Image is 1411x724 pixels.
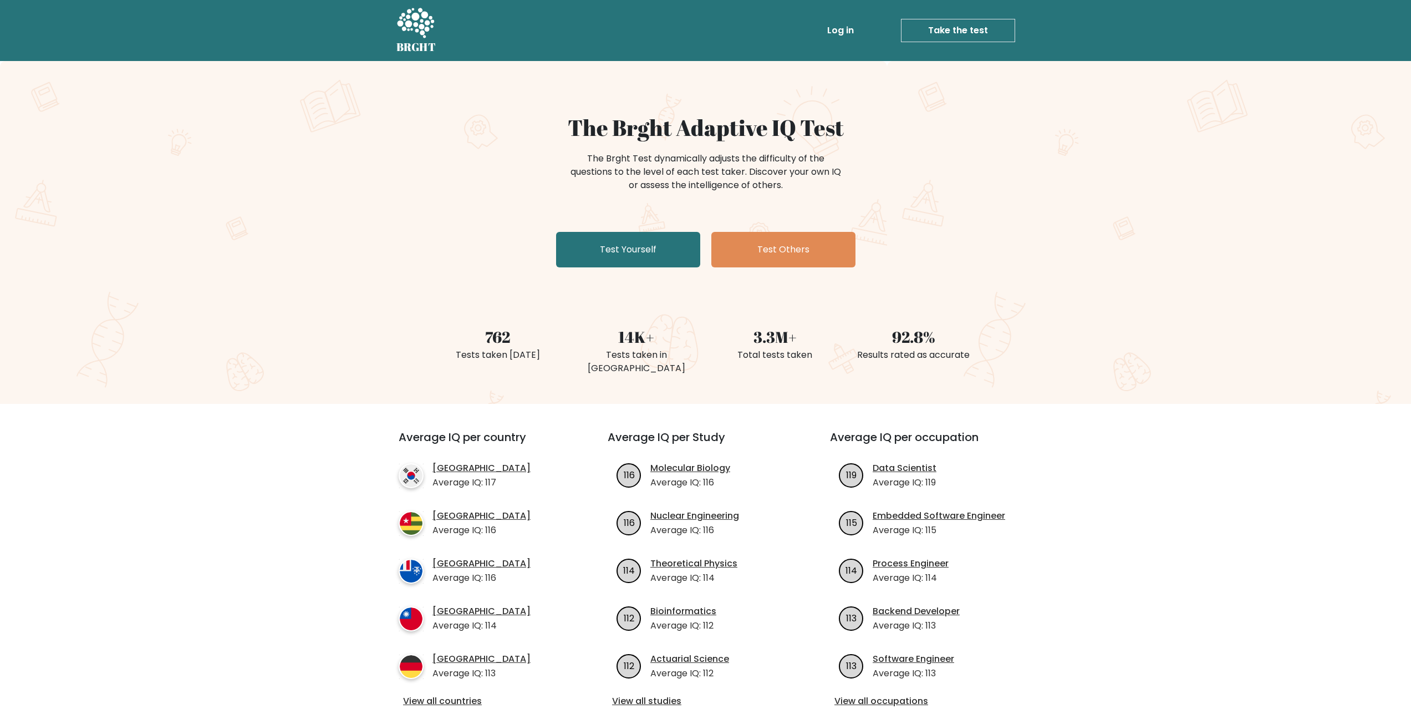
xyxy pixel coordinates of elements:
[846,468,857,481] text: 119
[399,559,424,584] img: country
[901,19,1015,42] a: Take the test
[432,462,531,475] a: [GEOGRAPHIC_DATA]
[623,564,635,576] text: 114
[873,476,936,489] p: Average IQ: 119
[399,606,424,631] img: country
[435,325,561,348] div: 762
[711,232,855,267] a: Test Others
[612,695,799,708] a: View all studies
[432,509,531,523] a: [GEOGRAPHIC_DATA]
[845,564,857,576] text: 114
[846,516,857,529] text: 115
[399,463,424,488] img: country
[834,695,1021,708] a: View all occupations
[403,695,563,708] a: View all countries
[624,659,634,672] text: 112
[851,348,976,362] div: Results rated as accurate
[846,611,857,624] text: 113
[432,605,531,618] a: [GEOGRAPHIC_DATA]
[399,654,424,679] img: country
[650,476,730,489] p: Average IQ: 116
[650,605,716,618] a: Bioinformatics
[396,4,436,57] a: BRGHT
[567,152,844,192] div: The Brght Test dynamically adjusts the difficulty of the questions to the level of each test take...
[556,232,700,267] a: Test Yourself
[851,325,976,348] div: 92.8%
[650,667,729,680] p: Average IQ: 112
[712,348,838,362] div: Total tests taken
[624,468,635,481] text: 116
[873,619,960,632] p: Average IQ: 113
[574,325,699,348] div: 14K+
[624,516,635,529] text: 116
[873,524,1005,537] p: Average IQ: 115
[873,667,954,680] p: Average IQ: 113
[435,348,561,362] div: Tests taken [DATE]
[432,476,531,489] p: Average IQ: 117
[432,571,531,585] p: Average IQ: 116
[650,509,739,523] a: Nuclear Engineering
[873,557,949,570] a: Process Engineer
[624,611,634,624] text: 112
[650,524,739,537] p: Average IQ: 116
[432,619,531,632] p: Average IQ: 114
[846,659,857,672] text: 113
[432,557,531,570] a: [GEOGRAPHIC_DATA]
[574,348,699,375] div: Tests taken in [GEOGRAPHIC_DATA]
[712,325,838,348] div: 3.3M+
[608,431,803,457] h3: Average IQ per Study
[432,524,531,537] p: Average IQ: 116
[650,652,729,666] a: Actuarial Science
[399,511,424,536] img: country
[432,667,531,680] p: Average IQ: 113
[650,619,716,632] p: Average IQ: 112
[873,605,960,618] a: Backend Developer
[435,114,976,141] h1: The Brght Adaptive IQ Test
[830,431,1026,457] h3: Average IQ per occupation
[873,571,949,585] p: Average IQ: 114
[396,40,436,54] h5: BRGHT
[873,462,936,475] a: Data Scientist
[650,557,737,570] a: Theoretical Physics
[873,652,954,666] a: Software Engineer
[650,571,737,585] p: Average IQ: 114
[432,652,531,666] a: [GEOGRAPHIC_DATA]
[823,19,858,42] a: Log in
[873,509,1005,523] a: Embedded Software Engineer
[650,462,730,475] a: Molecular Biology
[399,431,568,457] h3: Average IQ per country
